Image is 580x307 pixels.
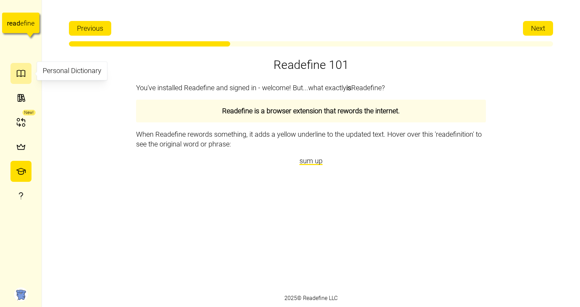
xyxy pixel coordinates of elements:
[274,57,349,72] h1: Readefine 101
[77,21,103,35] span: Previous
[281,291,341,306] div: 2025 © Readefine LLC
[28,19,31,27] tspan: n
[531,21,545,35] span: Next
[24,19,26,27] tspan: f
[142,106,480,116] p: Readefine is a browser extension that rewords the internet.
[14,287,28,301] img: Monty Lee
[136,83,486,93] p: You've installed Readefine and signed in - welcome! But...what exactly Readefine?
[26,19,27,27] tspan: i
[69,21,111,36] button: Previous
[136,129,486,149] p: When Readefine rewords something, it adds a yellow underline to the updated text. Hover over this...
[9,19,13,27] tspan: e
[346,84,351,92] b: is
[13,19,16,27] tspan: a
[31,19,35,27] tspan: e
[22,110,35,115] div: New!
[523,21,553,36] button: Next
[43,65,101,76] div: Personal Dictionary
[2,6,40,44] a: readefine
[299,157,323,165] span: sum up
[16,19,20,27] tspan: d
[20,19,24,27] tspan: e
[7,19,9,27] tspan: r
